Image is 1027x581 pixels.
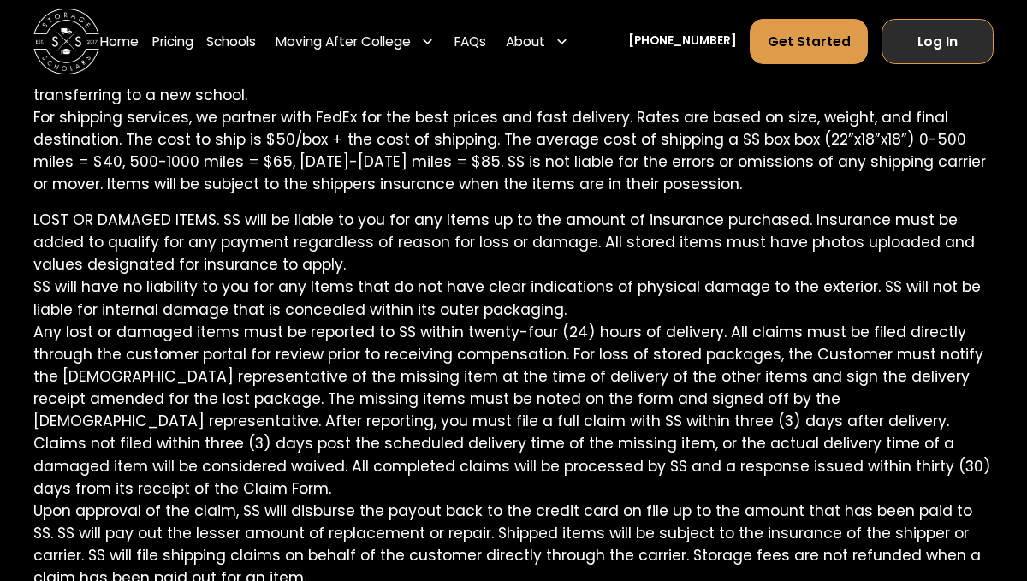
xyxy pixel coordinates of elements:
img: Storage Scholars main logo [33,9,100,75]
a: Pricing [152,18,193,64]
p: SHIPPING. In addition to storage services, SS coordinates shipping services. We can coordinate th... [33,39,994,195]
div: About [506,32,545,51]
a: Schools [206,18,256,64]
a: Get Started [750,19,868,63]
div: Moving After College [270,18,442,64]
a: [PHONE_NUMBER] [628,33,737,50]
a: Log In [882,19,994,63]
div: Moving After College [276,32,411,51]
a: Home [100,18,139,64]
a: FAQs [454,18,486,64]
div: About [499,18,575,64]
